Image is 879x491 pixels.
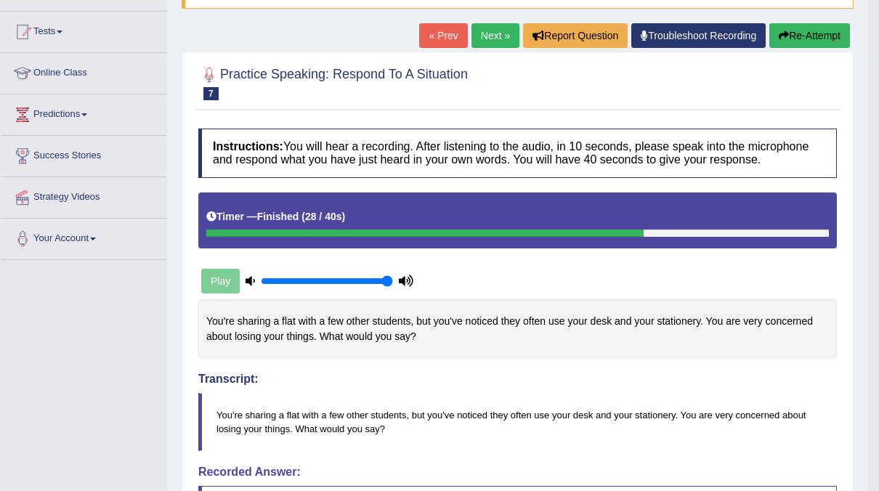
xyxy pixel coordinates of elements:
[305,211,342,222] b: 28 / 40s
[1,219,166,255] a: Your Account
[301,211,305,222] b: (
[203,87,219,100] span: 7
[419,23,467,48] a: « Prev
[1,53,166,89] a: Online Class
[198,393,837,451] blockquote: You're sharing a flat with a few other students, but you've noticed they often use your desk and ...
[213,140,283,153] b: Instructions:
[198,466,837,479] h4: Recorded Answer:
[198,64,468,100] h2: Practice Speaking: Respond To A Situation
[342,211,346,222] b: )
[1,136,166,172] a: Success Stories
[769,23,850,48] button: Re-Attempt
[631,23,766,48] a: Troubleshoot Recording
[1,12,166,48] a: Tests
[523,23,628,48] button: Report Question
[257,211,299,222] b: Finished
[1,177,166,214] a: Strategy Videos
[206,211,345,222] h5: Timer —
[471,23,519,48] a: Next »
[198,299,837,358] div: You're sharing a flat with a few other students, but you've noticed they often use your desk and ...
[1,94,166,131] a: Predictions
[198,129,837,177] h4: You will hear a recording. After listening to the audio, in 10 seconds, please speak into the mic...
